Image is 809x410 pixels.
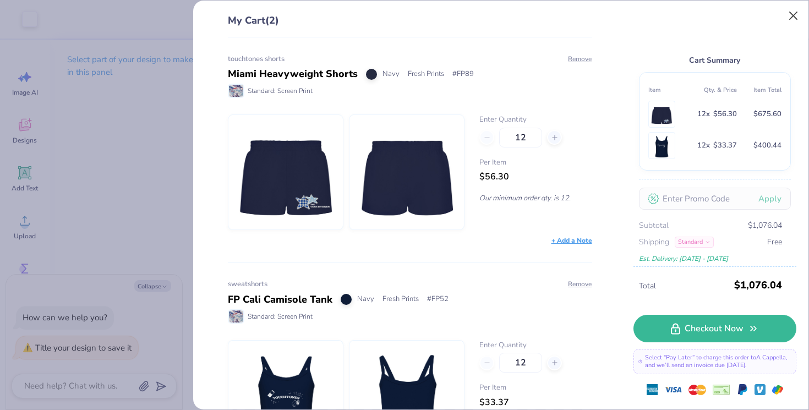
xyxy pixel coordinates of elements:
[713,384,730,395] img: cheque
[499,128,542,147] input: – –
[567,54,592,64] button: Remove
[228,279,592,290] div: sweatshorts
[228,13,592,37] div: My Cart (2)
[238,115,333,229] img: Fresh Prints FP89
[382,294,419,305] span: Fresh Prints
[639,236,669,248] span: Shipping
[734,275,782,295] span: $1,076.04
[688,381,706,398] img: master-card
[499,353,542,373] input: – –
[737,81,781,99] th: Item Total
[692,81,737,99] th: Qty. & Price
[737,384,748,395] img: Paypal
[755,384,766,395] img: Venmo
[228,54,592,65] div: touchtones shorts
[639,54,791,67] div: Cart Summary
[647,384,658,395] img: express
[748,220,782,232] span: $1,076.04
[651,133,673,158] img: Fresh Prints FP52
[639,253,782,265] div: Est. Delivery: [DATE] - [DATE]
[479,114,592,125] label: Enter Quantity
[633,349,796,374] div: Select “Pay Later” to charge this order to A Cappella , and we’ll send an invoice due [DATE].
[408,69,444,80] span: Fresh Prints
[248,311,313,321] span: Standard: Screen Print
[551,236,592,245] div: + Add a Note
[479,157,592,168] span: Per Item
[783,6,804,26] button: Close
[228,67,358,81] div: Miami Heavyweight Shorts
[639,188,791,210] input: Enter Promo Code
[567,279,592,289] button: Remove
[753,108,781,121] span: $675.60
[664,381,682,398] img: visa
[651,101,673,127] img: Fresh Prints FP89
[229,85,243,97] img: Standard: Screen Print
[248,86,313,96] span: Standard: Screen Print
[633,315,796,342] a: Checkout Now
[639,280,731,292] span: Total
[357,294,374,305] span: Navy
[697,108,710,121] span: 12 x
[713,108,737,121] span: $56.30
[479,193,592,203] p: Our minimum order qty. is 12.
[675,237,714,248] div: Standard
[479,396,509,408] span: $33.37
[697,139,710,152] span: 12 x
[479,382,592,393] span: Per Item
[427,294,449,305] span: # FP52
[382,69,400,80] span: Navy
[229,310,243,322] img: Standard: Screen Print
[359,115,454,229] img: Fresh Prints FP89
[479,171,509,183] span: $56.30
[639,220,669,232] span: Subtotal
[772,384,783,395] img: GPay
[767,236,782,248] span: Free
[753,139,781,152] span: $400.44
[228,292,332,307] div: FP Cali Camisole Tank
[479,340,592,351] label: Enter Quantity
[452,69,474,80] span: # FP89
[713,139,737,152] span: $33.37
[648,81,693,99] th: Item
